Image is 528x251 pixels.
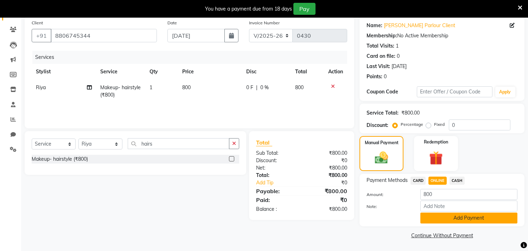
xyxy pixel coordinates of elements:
[260,84,269,91] span: 0 %
[367,63,390,70] div: Last Visit:
[251,164,302,172] div: Net:
[420,201,517,212] input: Add Note
[293,3,316,15] button: Pay
[396,42,399,50] div: 1
[302,164,353,172] div: ₹800.00
[32,20,43,26] label: Client
[145,64,178,80] th: Qty
[302,149,353,157] div: ₹800.00
[420,189,517,200] input: Amount
[36,84,46,91] span: Riya
[96,64,145,80] th: Service
[367,42,394,50] div: Total Visits:
[367,88,417,96] div: Coupon Code
[251,172,302,179] div: Total:
[361,232,523,239] a: Continue Without Payment
[367,53,395,60] div: Card on file:
[100,84,141,98] span: Makeup- hairstyle (₹800)
[434,121,445,128] label: Fixed
[150,84,152,91] span: 1
[302,187,353,195] div: ₹800.00
[310,179,353,186] div: ₹0
[420,213,517,224] button: Add Payment
[251,206,302,213] div: Balance :
[302,206,353,213] div: ₹800.00
[51,29,157,42] input: Search by Name/Mobile/Email/Code
[367,32,517,39] div: No Active Membership
[361,203,415,210] label: Note:
[182,84,191,91] span: 800
[246,84,253,91] span: 0 F
[32,51,352,64] div: Services
[256,84,257,91] span: |
[32,155,88,163] div: Makeup- hairstyle (₹800)
[401,109,420,117] div: ₹800.00
[361,191,415,198] label: Amount:
[367,73,382,80] div: Points:
[242,64,291,80] th: Disc
[384,22,455,29] a: [PERSON_NAME] Parlour Client
[367,122,388,129] div: Discount:
[367,177,408,184] span: Payment Methods
[401,121,423,128] label: Percentage
[178,64,242,80] th: Price
[205,5,292,13] div: You have a payment due from 18 days
[32,29,51,42] button: +91
[128,138,229,149] input: Search or Scan
[450,177,465,185] span: CASH
[417,86,492,97] input: Enter Offer / Coupon Code
[324,64,347,80] th: Action
[392,63,407,70] div: [DATE]
[424,139,448,145] label: Redemption
[256,139,272,146] span: Total
[251,187,302,195] div: Payable:
[367,32,397,39] div: Membership:
[495,87,515,97] button: Apply
[365,140,399,146] label: Manual Payment
[32,64,96,80] th: Stylist
[302,196,353,204] div: ₹0
[384,73,387,80] div: 0
[251,179,310,186] a: Add Tip
[397,53,400,60] div: 0
[291,64,324,80] th: Total
[425,149,447,167] img: _gift.svg
[411,177,426,185] span: CARD
[249,20,280,26] label: Invoice Number
[251,149,302,157] div: Sub Total:
[251,157,302,164] div: Discount:
[167,20,177,26] label: Date
[295,84,304,91] span: 800
[367,22,382,29] div: Name:
[302,172,353,179] div: ₹800.00
[371,150,392,165] img: _cash.svg
[302,157,353,164] div: ₹0
[251,196,302,204] div: Paid:
[428,177,447,185] span: ONLINE
[367,109,399,117] div: Service Total:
